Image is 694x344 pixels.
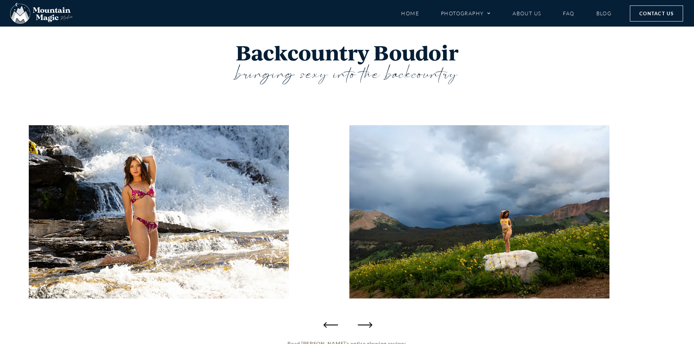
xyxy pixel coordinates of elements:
[401,7,419,20] a: Home
[563,7,574,20] a: FAQ
[356,317,371,332] div: Next slide
[513,7,541,20] a: About Us
[349,125,609,298] img: sunflowers boudoir model sunshine wildflowers Crested Butte photographer Gunnison photographers C...
[401,7,612,20] nav: Menu
[129,41,566,64] h1: Backcountry Boudoir
[596,7,612,20] a: Blog
[29,125,289,298] img: waterfall sexy bikini model sunshine sunflare Crested Butte photographer Gunnison photographers C...
[29,125,289,298] div: 8 / 20
[349,125,609,298] div: 9 / 20
[639,9,674,17] span: Contact Us
[10,3,73,24] img: Mountain Magic Media photography logo Crested Butte Photographer
[630,5,683,21] a: Contact Us
[441,7,491,20] a: Photography
[129,64,566,84] h3: bringing sexy into the backcountry
[324,317,338,332] div: Previous slide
